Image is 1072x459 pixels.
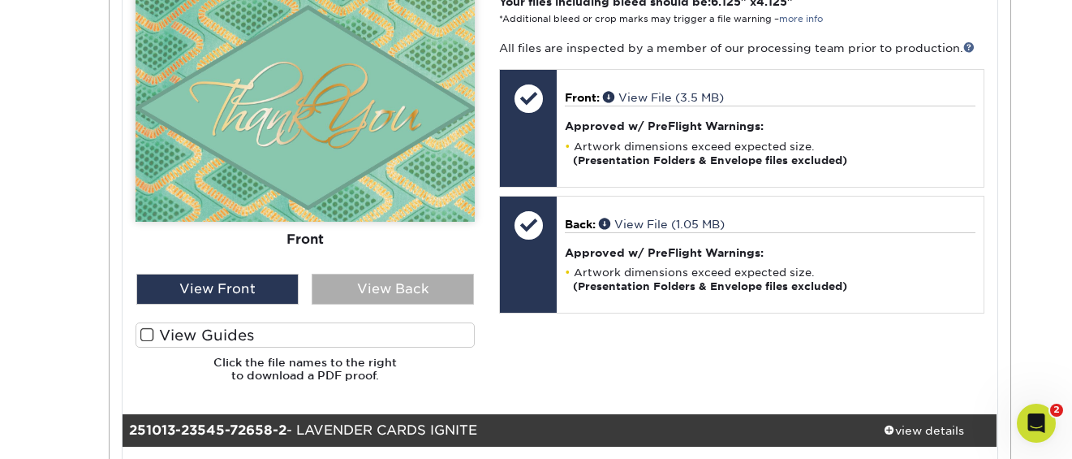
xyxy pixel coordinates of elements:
[565,246,975,259] h4: Approved w/ PreFlight Warnings:
[565,91,600,104] span: Front:
[123,414,851,447] div: - LAVENDER CARDS IGNITE
[136,356,475,396] h6: Click the file names to the right to download a PDF proof.
[565,119,975,132] h4: Approved w/ PreFlight Warnings:
[136,222,475,258] div: Front
[499,14,823,24] small: *Additional bleed or crop marks may trigger a file warning –
[573,154,847,167] strong: (Presentation Folders & Envelope files excluded)
[312,274,474,305] div: View Back
[851,414,997,447] a: view details
[779,14,823,24] a: more info
[565,266,975,293] li: Artwork dimensions exceed expected size.
[573,280,847,292] strong: (Presentation Folders & Envelope files excluded)
[136,274,299,305] div: View Front
[129,422,286,438] strong: 251013-23545-72658-2
[603,91,724,104] a: View File (3.5 MB)
[136,323,475,348] label: View Guides
[499,40,984,56] p: All files are inspected by a member of our processing team prior to production.
[851,422,997,439] div: view details
[565,218,596,231] span: Back:
[565,140,975,167] li: Artwork dimensions exceed expected size.
[1050,404,1063,417] span: 2
[1017,404,1056,443] iframe: Intercom live chat
[599,218,725,231] a: View File (1.05 MB)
